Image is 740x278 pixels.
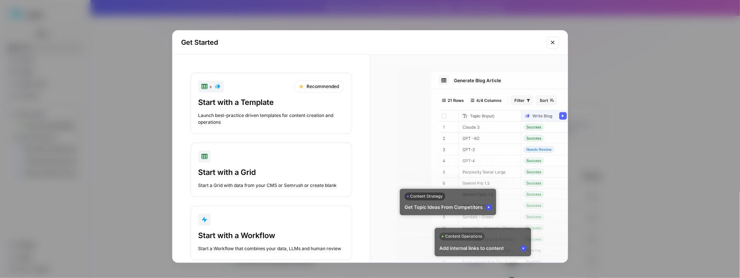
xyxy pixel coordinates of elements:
button: +RecommendedStart with a TemplateLaunch best-practice driven templates for content creation and o... [191,73,352,134]
button: Start with a WorkflowStart a Workflow that combines your data, LLMs and human review [191,206,352,260]
div: Launch best-practice driven templates for content creation and operations [198,112,344,126]
button: Start with a GridStart a Grid with data from your CMS or Semrush or create blank [191,143,352,197]
div: Start with a Grid [198,167,344,178]
div: Recommended [294,81,344,93]
h2: Get Started [182,37,542,48]
div: Start a Workflow that combines your data, LLMs and human review [198,245,344,252]
div: + [201,82,221,91]
div: Start with a Template [198,97,344,108]
button: Close modal [547,36,559,49]
div: Start with a Workflow [198,230,344,241]
div: Start a Grid with data from your CMS or Semrush or create blank [198,182,344,189]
